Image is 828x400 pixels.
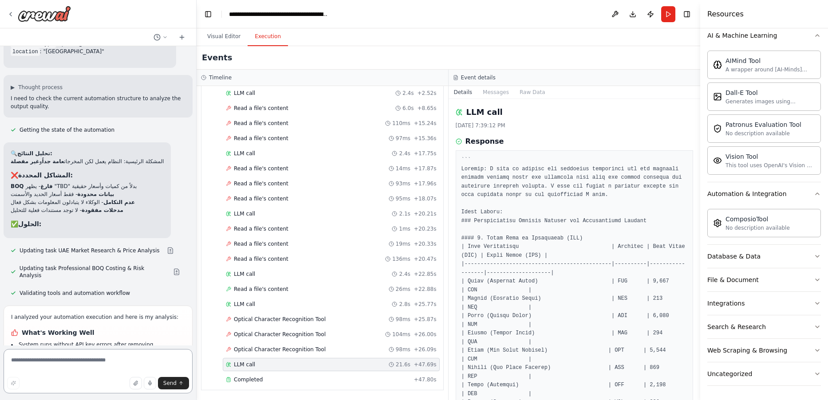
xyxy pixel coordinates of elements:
span: LLM call [234,150,255,157]
h3: Timeline [209,74,232,81]
h2: 🔍 [11,149,164,157]
span: LLM call [234,90,255,97]
span: + 25.87s [414,316,437,323]
div: [DATE] 7:39:12 PM [456,122,694,129]
span: Read a file's content [234,195,288,202]
div: No description available [725,224,790,231]
span: Read a file's content [234,105,288,112]
span: + 2.52s [417,90,436,97]
span: + 8.65s [417,105,436,112]
div: File & Document [707,275,759,284]
span: 19ms [396,240,410,247]
strong: عامة جداً [42,158,64,165]
span: 1ms [399,225,410,232]
div: No description available [725,130,801,137]
img: Logo [18,6,71,22]
span: Read a file's content [234,225,288,232]
li: - لا توجد مستندات فعلية للتحليل [11,206,164,214]
span: 97ms [396,135,410,142]
button: Integrations [707,292,821,315]
span: 2.4s [402,90,414,97]
span: + 20.47s [414,255,437,263]
h3: ✅ [11,220,164,228]
img: Dalletool [713,92,722,101]
span: 6.0s [402,105,414,112]
button: Execution [248,27,288,46]
span: 136ms [392,255,410,263]
span: 110ms [392,120,410,127]
h1: What's Working Well [11,328,185,337]
span: 21.6s [396,361,410,368]
span: Optical Character Recognition Tool [234,346,326,353]
p: المشكلة الرئيسية: النظام يعمل لكن المخرجات و [11,157,164,165]
span: LLM call [234,361,255,368]
img: Visiontool [713,156,722,165]
span: Read a file's content [234,286,288,293]
div: Integrations [707,299,745,308]
div: Dall-E Tool [725,88,815,97]
div: Vision Tool [725,152,815,161]
h4: Resources [707,9,744,20]
span: LLM call [234,301,255,308]
div: A wrapper around [AI-Minds]([URL][DOMAIN_NAME]). Useful for when you need answers to questions fr... [725,66,815,73]
span: 26ms [396,286,410,293]
button: Switch to previous chat [150,32,171,43]
span: 104ms [392,331,410,338]
span: 14ms [396,165,410,172]
div: Search & Research [707,322,766,331]
div: Automation & Integration [707,205,821,244]
div: Uncategorized [707,369,752,378]
span: + 26.00s [414,331,437,338]
span: 93ms [396,180,410,187]
button: AI & Machine Learning [707,24,821,47]
button: Click to speak your automation idea [144,377,156,389]
button: Web Scraping & Browsing [707,339,821,362]
nav: breadcrumb [229,10,329,19]
button: Start a new chat [175,32,189,43]
button: Messages [477,86,514,98]
p: I analyzed your automation execution and here is my analysis: [11,313,185,321]
span: + 26.09s [414,346,437,353]
span: LLM call [234,271,255,278]
div: Web Scraping & Browsing [707,346,787,355]
img: Composiotool [713,219,722,227]
code: location [11,48,40,56]
li: - فقط أسعار الحديد والأسمنت [11,190,164,198]
div: ComposioTool [725,215,790,224]
button: Raw Data [514,86,551,98]
button: Hide right sidebar [681,8,693,20]
span: Read a file's content [234,135,288,142]
span: + 20.33s [414,240,437,247]
span: + 20.23s [414,225,437,232]
strong: تحليل النتائج: [17,150,52,157]
span: + 17.75s [414,150,437,157]
span: Thought process [18,84,63,91]
div: Generates images using OpenAI's Dall-E model. [725,98,815,105]
button: Search & Research [707,315,821,338]
strong: غير مفصلة [11,158,39,165]
span: + 15.36s [414,135,437,142]
span: + 17.96s [414,180,437,187]
img: Patronusevaltool [713,124,722,133]
span: Optical Character Recognition Tool [234,331,326,338]
span: 2.4s [399,271,410,278]
li: - يظهر "TBD" بدلاً من كميات وأسعار حقيقية [11,182,164,190]
span: Read a file's content [234,120,288,127]
button: Send [158,377,189,389]
div: AIMind Tool [725,56,815,65]
span: 98ms [396,346,410,353]
button: Visual Editor [200,27,248,46]
span: Updating task Professional BOQ Costing & Risk Analysis [20,265,166,279]
span: Completed [234,376,263,383]
span: 2.1s [399,210,410,217]
p: I need to check the current automation structure to analyze the output quality. [11,94,185,110]
strong: BOQ فارغ [11,183,53,189]
span: Read a file's content [234,255,288,263]
button: Upload files [130,377,142,389]
div: Patronus Evaluation Tool [725,120,801,129]
li: - الوكلاء لا يتبادلون المعلومات بشكل فعال [11,198,164,206]
h3: Response [465,136,504,147]
button: Uncategorized [707,362,821,385]
span: Read a file's content [234,165,288,172]
span: 2.8s [399,301,410,308]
